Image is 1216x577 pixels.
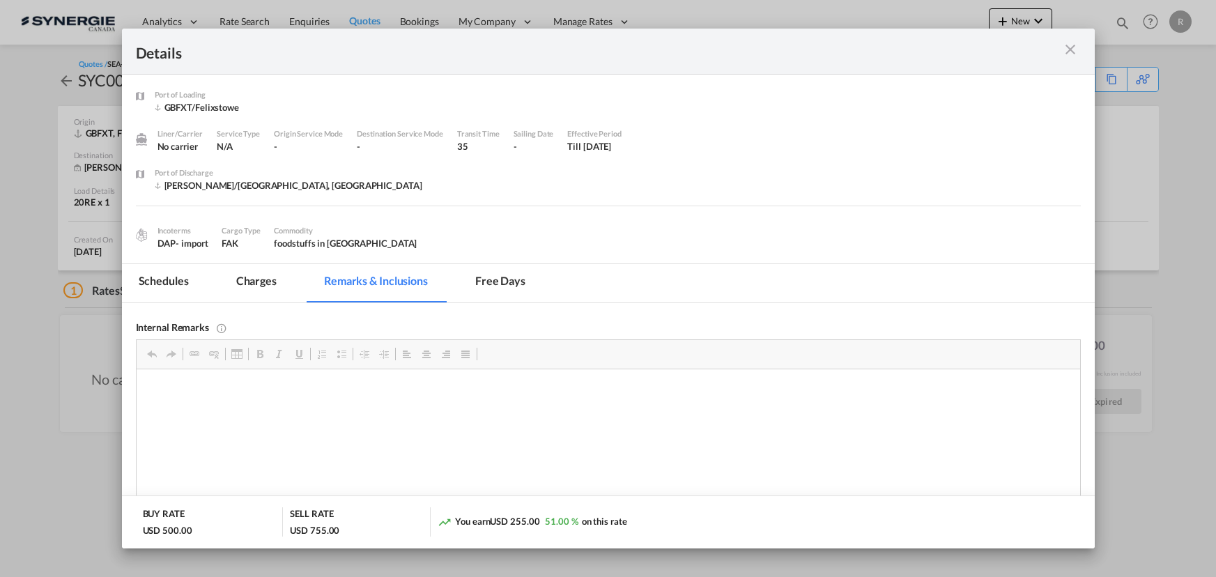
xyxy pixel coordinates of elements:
a: Justify [456,345,475,363]
div: Port of Discharge [155,167,422,179]
a: Redo (Ctrl+Y) [162,345,181,363]
div: No carrier [157,140,203,153]
div: Transit Time [457,128,500,140]
span: N/A [217,141,233,152]
div: Service Type [217,128,260,140]
div: - import [176,237,208,249]
md-tab-item: Remarks & Inclusions [307,264,445,302]
div: - [357,140,443,153]
div: Sailing Date [514,128,554,140]
md-icon: icon-trending-up [438,515,452,529]
a: Decrease Indent [355,345,374,363]
a: Bold (Ctrl+B) [250,345,270,363]
div: SELL RATE [290,507,333,523]
md-icon: This remarks only visible for internal user and will not be printed on Quote PDF [216,321,227,332]
a: Centre [417,345,436,363]
div: 35 [457,140,500,153]
iframe: Editor, editor6 [137,369,1080,509]
div: Details [136,43,986,60]
a: Unlink [204,345,224,363]
div: Effective Period [567,128,621,140]
div: Origin Service Mode [274,128,343,140]
div: Destination Service Mode [357,128,443,140]
div: GBFXT/Felixstowe [155,101,266,114]
span: USD 255.00 [490,516,539,527]
md-tab-item: Charges [220,264,293,302]
md-dialog: Port of Loading ... [122,29,1095,548]
div: Liner/Carrier [157,128,203,140]
a: Align Left [397,345,417,363]
div: You earn on this rate [438,515,626,530]
div: - [514,140,554,153]
div: Commodity [274,224,417,237]
a: Underline (Ctrl+U) [289,345,309,363]
span: foodstuffs in [GEOGRAPHIC_DATA] [274,238,417,249]
a: Align Right [436,345,456,363]
div: Port of Loading [155,89,266,101]
div: Internal Remarks [136,321,1081,332]
a: Link (Ctrl+K) [185,345,204,363]
md-tab-item: Free days [459,264,542,302]
img: cargo.png [134,227,149,243]
div: Till 28 Feb 2025 [567,140,611,153]
md-pagination-wrapper: Use the left and right arrow keys to navigate between tabs [122,264,557,302]
a: Italic (Ctrl+I) [270,345,289,363]
div: Incoterms [157,224,208,237]
div: - [274,140,343,153]
div: BUY RATE [143,507,185,523]
div: Cargo Type [222,224,260,237]
div: DAP [157,237,208,249]
a: Table [227,345,247,363]
div: USD 500.00 [143,524,192,537]
div: CACAL/Calgary, AB [155,179,422,192]
a: Undo (Ctrl+Z) [142,345,162,363]
a: Insert/Remove Bulleted List [332,345,351,363]
md-tab-item: Schedules [122,264,206,302]
div: USD 755.00 [290,524,339,537]
div: FAK [222,237,260,249]
span: 51.00 % [545,516,578,527]
a: Insert/Remove Numbered List [312,345,332,363]
md-icon: icon-close m-3 fg-AAA8AD cursor [1062,41,1079,58]
a: Increase Indent [374,345,394,363]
